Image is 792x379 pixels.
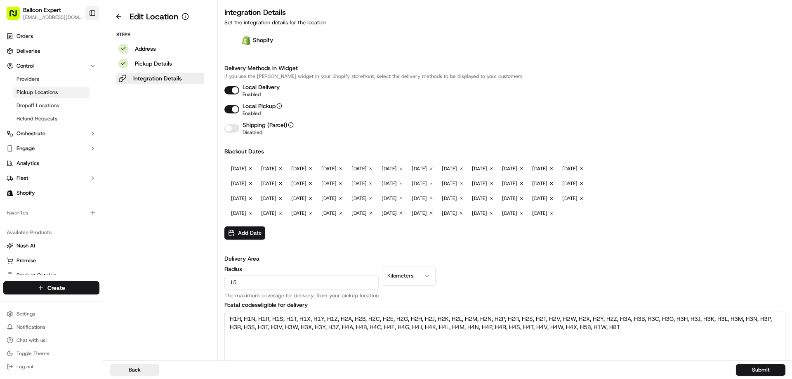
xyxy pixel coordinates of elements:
[243,91,280,98] p: Enabled
[412,210,427,217] span: [DATE]
[562,180,577,187] span: [DATE]
[321,165,337,172] span: [DATE]
[412,180,427,187] span: [DATE]
[231,195,246,202] span: [DATE]
[78,184,132,193] span: API Documentation
[8,79,23,94] img: 1736555255976-a54dd68f-1ca7-489b-9aae-adbdc363a1c4
[140,81,150,91] button: Start new chat
[562,165,577,172] span: [DATE]
[231,180,246,187] span: [DATE]
[351,195,367,202] span: [DATE]
[70,185,76,192] div: 💻
[224,226,265,240] button: Add Date
[321,195,337,202] span: [DATE]
[8,107,55,114] div: Past conversations
[135,59,172,68] p: Pickup Details
[3,308,99,320] button: Settings
[442,180,457,187] span: [DATE]
[16,257,36,264] span: Promise
[382,210,397,217] span: [DATE]
[8,8,25,25] img: Nash
[562,195,577,202] span: [DATE]
[13,100,90,111] a: Dropoff Locations
[412,165,427,172] span: [DATE]
[224,302,785,308] label: Postal codes eligible for delivery
[130,11,178,22] h1: Edit Location
[224,266,379,272] label: Radius
[261,210,276,217] span: [DATE]
[3,45,99,58] a: Deliveries
[224,19,785,26] p: Set the integration details for the location
[3,30,99,43] a: Orders
[224,7,785,18] h3: Integration Details
[116,58,204,69] button: Pickup Details
[68,128,71,134] span: •
[26,128,67,134] span: [PERSON_NAME]
[472,195,487,202] span: [DATE]
[17,79,32,94] img: 1732323095091-59ea418b-cfe3-43c8-9ae0-d0d06d6fd42c
[16,62,34,70] span: Control
[16,130,45,137] span: Orchestrate
[16,324,45,330] span: Notifications
[7,257,96,264] a: Promise
[3,334,99,346] button: Chat with us!
[3,157,99,170] a: Analytics
[26,150,67,157] span: [PERSON_NAME]
[502,210,517,217] span: [DATE]
[231,165,246,172] span: [DATE]
[16,189,35,197] span: Shopify
[224,64,785,72] h3: Delivery Methods in Widget
[13,87,90,98] a: Pickup Locations
[3,206,99,219] div: Favorites
[68,150,71,157] span: •
[13,113,90,125] a: Refund Requests
[321,180,337,187] span: [DATE]
[231,210,246,217] span: [DATE]
[261,180,276,187] span: [DATE]
[16,363,33,370] span: Log out
[3,361,99,372] button: Log out
[37,87,113,94] div: We're available if you need us!
[8,185,15,192] div: 📗
[261,195,276,202] span: [DATE]
[243,110,282,117] p: Enabled
[351,210,367,217] span: [DATE]
[224,254,785,263] h3: Delivery Area
[16,272,56,279] span: Product Catalog
[224,31,290,49] div: Shopify
[291,210,306,217] span: [DATE]
[382,180,397,187] span: [DATE]
[291,180,306,187] span: [DATE]
[224,105,239,113] button: Local Pickup
[58,204,100,211] a: Powered byPylon
[3,186,99,200] a: Shopify
[224,73,785,80] p: If you use the [PERSON_NAME] widget in your Shopify storefront, select the delivery methods to be...
[532,210,547,217] span: [DATE]
[442,210,457,217] span: [DATE]
[5,181,66,196] a: 📗Knowledge Base
[16,311,35,317] span: Settings
[3,239,99,252] button: Nash AI
[3,226,99,239] div: Available Products
[110,364,159,376] button: Back
[16,89,58,96] span: Pickup Locations
[82,205,100,211] span: Pylon
[3,281,99,294] button: Create
[472,210,487,217] span: [DATE]
[351,180,367,187] span: [DATE]
[736,364,785,376] button: Submit
[116,43,204,54] button: Address
[16,174,28,182] span: Fleet
[47,284,65,292] span: Create
[3,142,99,155] button: Engage
[243,83,280,91] p: Local Delivery
[3,3,85,23] button: Balloon Expert[EMAIL_ADDRESS][DOMAIN_NAME]
[7,242,96,250] a: Nash AI
[8,120,21,133] img: Fotoula Anastasopoulos
[502,195,517,202] span: [DATE]
[261,165,276,172] span: [DATE]
[291,195,306,202] span: [DATE]
[321,210,337,217] span: [DATE]
[23,6,61,14] span: Balloon Expert
[243,102,282,110] p: Local Pickup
